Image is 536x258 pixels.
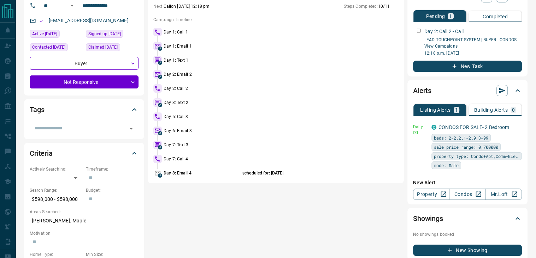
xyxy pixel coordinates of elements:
a: Mr.Loft [485,189,522,200]
p: Timeframe: [86,166,139,172]
span: mode: Sale [434,162,459,169]
p: Day 2: Email 2 [164,71,241,78]
p: Pending [426,14,445,19]
p: Listing Alerts [420,107,451,112]
p: Day 7: Call 4 [164,156,241,162]
span: Next: [153,4,164,9]
span: A [158,173,162,178]
p: Day 1: Text 1 [164,57,241,63]
p: Min Size: [86,251,139,258]
p: Actively Searching: [30,166,82,172]
a: Property [413,189,449,200]
p: Motivation: [30,230,139,236]
span: A [158,47,162,51]
p: 1 [455,107,458,112]
button: New Showing [413,245,522,256]
a: LEAD TOUCHPOINT SYSTEM | BUYER | CONDOS- View Campaigns [424,37,518,49]
div: Wed Jul 24 2019 [86,30,139,40]
span: A [158,145,162,149]
p: Areas Searched: [30,209,139,215]
p: No showings booked [413,231,522,238]
span: A [158,75,162,79]
svg: Email Valid [39,18,44,23]
div: Buyer [30,57,139,70]
div: Tags [30,101,139,118]
p: Completed [483,14,508,19]
span: sale price range: 0,700000 [434,143,498,150]
p: Day 2: Call 2 [164,85,241,92]
p: Day 3: Text 2 [164,99,241,106]
span: beds: 2-2,2.1-2.9,3-99 [434,134,488,141]
span: A [158,131,162,135]
a: CONDOS FOR SALE- 2 Bedroom [438,124,509,130]
span: A [158,61,162,65]
div: Criteria [30,145,139,162]
span: property type: Condo+Apt,Comm+Element+Condo,Leasehold+Condo [434,153,519,160]
h2: Alerts [413,85,431,96]
button: Open [68,1,76,10]
p: Day 1: Call 1 [164,29,241,35]
h2: Tags [30,104,44,115]
p: Home Type: [30,251,82,258]
p: Call on [DATE] 12:18 pm [153,3,210,10]
span: Active [DATE] [32,30,57,37]
a: [EMAIL_ADDRESS][DOMAIN_NAME] [49,18,129,23]
p: Day 6: Email 3 [164,128,241,134]
p: Search Range: [30,187,82,193]
p: New Alert: [413,179,522,186]
div: Showings [413,210,522,227]
p: scheduled for: [DATE] [242,170,371,176]
p: Day 8: Email 4 [164,170,241,176]
div: Tue Sep 09 2025 [30,30,82,40]
div: Alerts [413,82,522,99]
button: New Task [413,61,522,72]
p: 10 / 11 [344,3,390,10]
h2: Criteria [30,148,53,159]
p: Day 5: Call 3 [164,113,241,120]
p: 0 [512,107,515,112]
p: Day 1: Email 1 [164,43,241,49]
div: Not Responsive [30,75,139,88]
div: Thu Sep 04 2025 [86,43,139,53]
p: Daily [413,124,427,130]
span: Claimed [DATE] [88,44,118,51]
span: Steps Completed: [344,4,378,9]
span: A [158,103,162,107]
p: [PERSON_NAME], Maple [30,215,139,227]
div: Thu Sep 04 2025 [30,43,82,53]
p: Day 7: Text 3 [164,142,241,148]
button: Open [126,124,136,134]
div: condos.ca [431,125,436,130]
span: Signed up [DATE] [88,30,121,37]
p: Day 2: Call 2 - Call [424,28,464,35]
p: 1 [449,14,452,19]
svg: Email [413,130,418,135]
p: Building Alerts [474,107,508,112]
a: Condos [449,189,485,200]
p: $598,000 - $598,000 [30,193,82,205]
p: 12:18 p.m. [DATE] [424,50,522,56]
span: Contacted [DATE] [32,44,65,51]
h2: Showings [413,213,443,224]
p: Campaign Timeline [153,17,398,23]
p: Budget: [86,187,139,193]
